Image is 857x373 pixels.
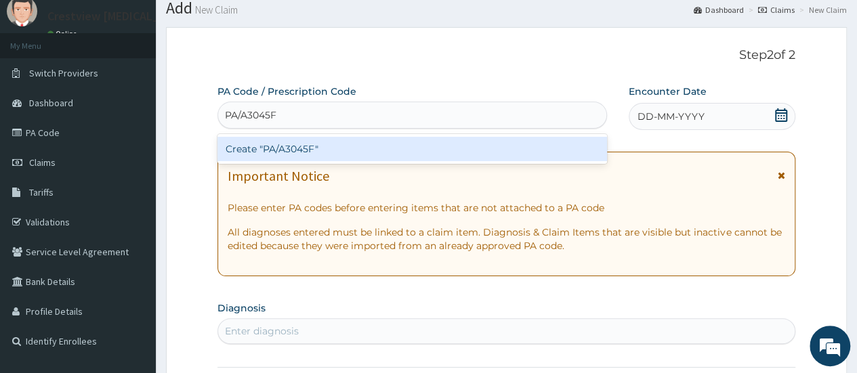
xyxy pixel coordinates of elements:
[29,97,73,109] span: Dashboard
[217,137,606,161] div: Create "PA/A3045F"
[29,186,54,198] span: Tariffs
[217,48,795,63] p: Step 2 of 2
[47,10,192,22] p: Crestview [MEDICAL_DATA]
[25,68,55,102] img: d_794563401_company_1708531726252_794563401
[225,324,299,338] div: Enter diagnosis
[228,225,785,253] p: All diagnoses entered must be linked to a claim item. Diagnosis & Claim Items that are visible bu...
[7,238,258,285] textarea: Type your message and hit 'Enter'
[222,7,255,39] div: Minimize live chat window
[217,85,356,98] label: PA Code / Prescription Code
[758,4,795,16] a: Claims
[796,4,847,16] li: New Claim
[217,301,266,315] label: Diagnosis
[637,110,705,123] span: DD-MM-YYYY
[192,5,238,15] small: New Claim
[228,201,785,215] p: Please enter PA codes before entering items that are not attached to a PA code
[694,4,744,16] a: Dashboard
[29,156,56,169] span: Claims
[70,76,228,93] div: Chat with us now
[29,67,98,79] span: Switch Providers
[228,169,329,183] h1: Important Notice
[629,85,707,98] label: Encounter Date
[79,104,187,241] span: We're online!
[47,29,80,39] a: Online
